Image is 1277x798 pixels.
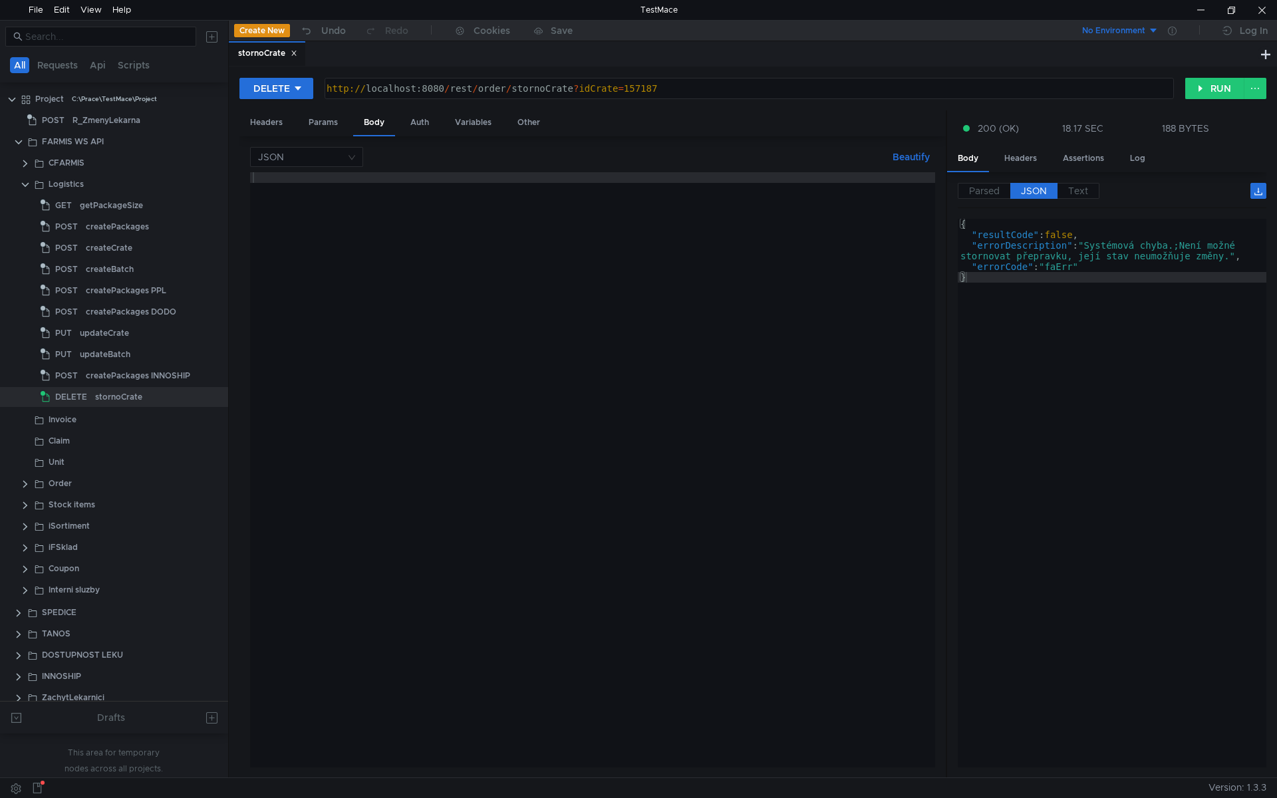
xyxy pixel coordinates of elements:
[474,23,510,39] div: Cookies
[1119,146,1156,171] div: Log
[80,323,129,343] div: updateCrate
[55,344,72,364] span: PUT
[55,323,72,343] span: PUT
[55,302,78,322] span: POST
[947,146,989,172] div: Body
[55,196,72,215] span: GET
[49,537,78,557] div: iFSklad
[55,366,78,386] span: POST
[400,110,440,135] div: Auth
[49,410,76,430] div: Invoice
[86,259,134,279] div: createBatch
[994,146,1048,171] div: Headers
[253,81,290,96] div: DELETE
[1185,78,1244,99] button: RUN
[80,344,130,364] div: updateBatch
[444,110,502,135] div: Variables
[385,23,408,39] div: Redo
[114,57,154,73] button: Scripts
[55,387,87,407] span: DELETE
[353,110,395,136] div: Body
[42,645,123,665] div: DOSTUPNOST LEKU
[49,174,84,194] div: Logistics
[86,217,149,237] div: createPackages
[355,21,418,41] button: Redo
[1082,25,1145,37] div: No Environment
[49,473,72,493] div: Order
[1052,146,1115,171] div: Assertions
[86,302,176,322] div: createPackages DODO
[1068,185,1088,197] span: Text
[290,21,355,41] button: Undo
[49,516,90,536] div: iSortiment
[49,559,79,579] div: Coupon
[887,149,935,165] button: Beautify
[42,688,104,708] div: ZachytLekarnici
[239,110,293,135] div: Headers
[86,57,110,73] button: Api
[95,387,142,407] div: stornoCrate
[25,29,188,44] input: Search...
[97,710,125,726] div: Drafts
[234,24,290,37] button: Create New
[86,238,132,258] div: createCrate
[49,452,65,472] div: Unit
[80,196,143,215] div: getPackageSize
[969,185,1000,197] span: Parsed
[10,57,29,73] button: All
[1208,778,1266,797] span: Version: 1.3.3
[298,110,349,135] div: Params
[42,110,65,130] span: POST
[1162,122,1209,134] div: 188 BYTES
[42,602,76,622] div: SPEDICE
[42,132,104,152] div: FARMIS WS API
[72,110,140,130] div: R_ZmenyLekarna
[55,281,78,301] span: POST
[55,259,78,279] span: POST
[1062,122,1103,134] div: 18.17 SEC
[72,89,157,109] div: C:\Prace\TestMace\Project
[42,666,81,686] div: INNOSHIP
[551,26,573,35] div: Save
[321,23,346,39] div: Undo
[49,580,100,600] div: Interni sluzby
[49,431,70,451] div: Claim
[33,57,82,73] button: Requests
[978,121,1019,136] span: 200 (OK)
[1066,20,1159,41] button: No Environment
[49,153,84,173] div: CFARMIS
[55,238,78,258] span: POST
[1240,23,1268,39] div: Log In
[86,366,190,386] div: createPackages INNOSHIP
[55,217,78,237] span: POST
[238,47,297,61] div: stornoCrate
[42,624,71,644] div: TANOS
[1021,185,1047,197] span: JSON
[507,110,551,135] div: Other
[35,89,64,109] div: Project
[49,495,95,515] div: Stock items
[86,281,166,301] div: createPackages PPL
[239,78,313,99] button: DELETE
